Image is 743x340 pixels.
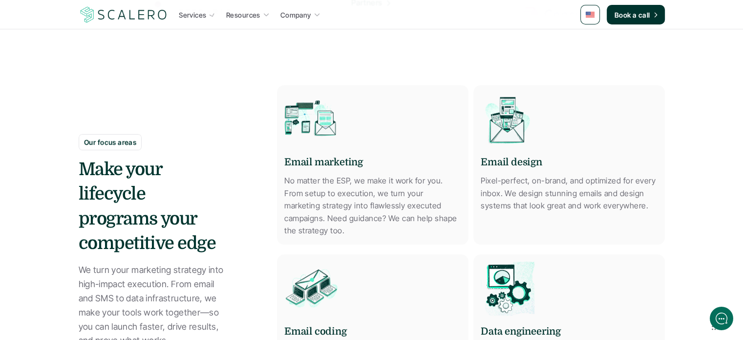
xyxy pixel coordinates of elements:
[79,5,169,24] img: Scalero company logo
[27,16,48,23] div: v 4.0.25
[284,175,461,237] p: No matter the ESP, we make it work for you. From setup to execution, we turn your marketing strat...
[481,175,658,212] p: Pixel-perfect, on-brand, and optimized for every inbox. We design stunning emails and design syst...
[710,307,733,330] iframe: gist-messenger-bubble-iframe
[284,155,363,170] h6: Email marketing
[615,10,650,20] p: Book a call
[97,57,105,65] img: tab_keywords_by_traffic_grey.svg
[481,324,561,339] h6: Data engineering
[25,25,162,33] div: Domain: [PERSON_NAME][DOMAIN_NAME]
[82,277,124,283] span: We run on Gist
[26,57,34,65] img: tab_domain_overview_orange.svg
[79,6,169,23] a: Scalero company logo
[473,85,665,245] a: Email designPixel-perfect, on-brand, and optimized for every inbox. We design stunning emails and...
[607,5,665,24] a: Book a call
[226,10,260,20] p: Resources
[15,47,181,63] h1: Hi! Welcome to Scalero.
[108,58,165,64] div: Keywords by Traffic
[15,65,181,112] h2: Let us know if we can help with lifecycle marketing.
[481,155,542,170] h6: Email design
[37,58,87,64] div: Domain Overview
[277,85,468,245] a: Email marketingNo matter the ESP, we make it work for you. From setup to execution, we turn your ...
[79,158,225,256] h3: Make your lifecycle programs your competitive edge
[63,136,117,143] span: New conversation
[16,25,23,33] img: website_grey.svg
[16,16,23,23] img: logo_orange.svg
[280,10,311,20] p: Company
[179,10,206,20] p: Services
[84,137,136,147] p: Our focus areas
[15,130,180,149] button: New conversation
[284,324,347,339] h6: Email coding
